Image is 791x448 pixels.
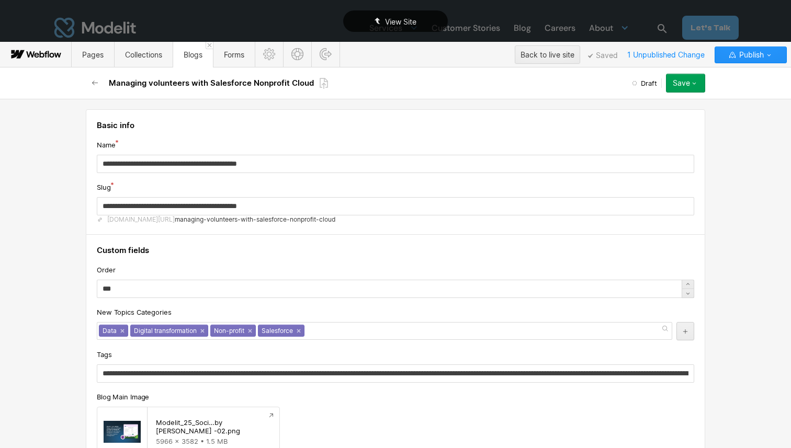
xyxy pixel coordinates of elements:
span: Pages [82,50,104,59]
span: Forms [224,50,244,59]
span: [DOMAIN_NAME][URL] [107,215,175,224]
div: Modelit_25_Soci…by [PERSON_NAME] -02.png [156,418,271,435]
div: Data [99,325,128,337]
span: Draft [641,78,657,88]
span: Order [97,265,115,274]
span: Blog Main Image [97,392,149,401]
div: Digital transformation [130,325,208,337]
span: Slug [97,182,111,192]
span: New Topics Categories [97,307,172,317]
span: Name [97,140,116,150]
span: View Site [385,17,416,26]
div: Salesforce [258,325,304,337]
span: Blogs [184,50,202,59]
span: Saved [588,53,618,59]
div: 5966 x 3582 • 1.5 MB [156,437,271,445]
button: Back to live site [515,45,580,64]
a: Close 'Blogs' tab [206,42,213,49]
div: Save [673,79,690,87]
button: Publish [715,47,787,63]
h4: Basic info [97,120,694,131]
a: × [297,329,301,333]
h2: Managing volunteers with Salesforce Nonprofit Cloud [109,78,314,88]
span: Collections [125,50,162,59]
h4: Custom fields [97,245,694,256]
div: Back to live site [521,47,574,63]
a: × [120,329,125,333]
span: Publish [737,47,764,63]
span: 1 Unpublished Change [623,47,709,63]
span: Tags [97,350,112,359]
div: Non-profit [210,325,256,337]
a: Preview file [263,407,279,424]
a: × [200,329,205,333]
button: Save [666,74,705,93]
span: managing-volunteers-with-salesforce-nonprofit-cloud [175,215,335,224]
a: × [248,329,252,333]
